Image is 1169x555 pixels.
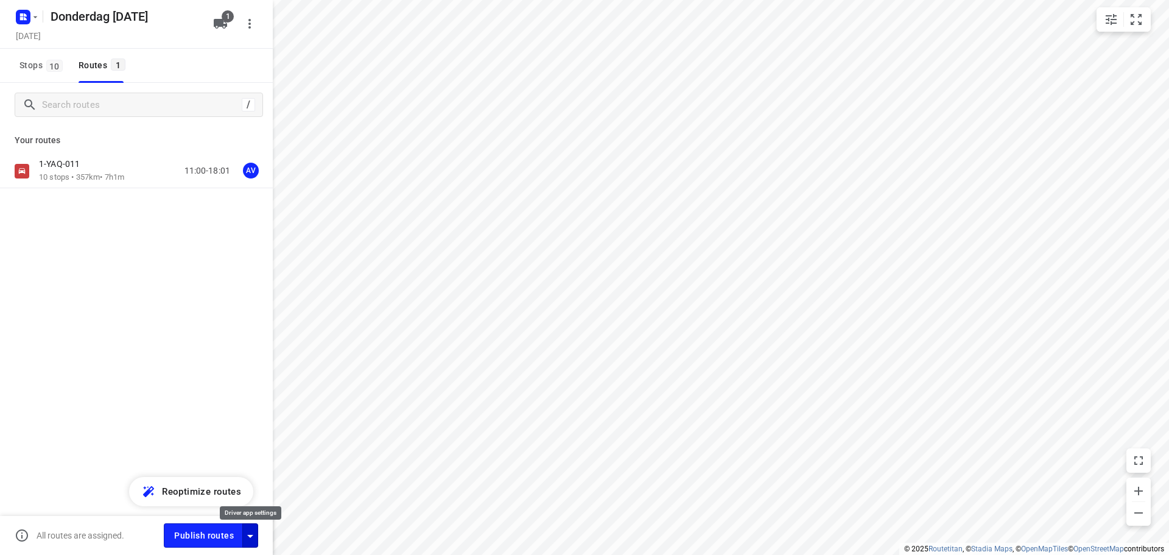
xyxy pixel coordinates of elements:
[162,484,241,500] span: Reoptimize routes
[39,158,87,169] p: 1-YAQ-011
[1099,7,1123,32] button: Map settings
[243,163,259,179] div: AV
[971,545,1013,553] a: Stadia Maps
[1097,7,1151,32] div: small contained button group
[184,164,230,177] p: 11:00-18:01
[129,477,253,506] button: Reoptimize routes
[1073,545,1124,553] a: OpenStreetMap
[1124,7,1148,32] button: Fit zoom
[19,58,66,73] span: Stops
[11,29,46,43] h5: [DATE]
[39,172,124,183] p: 10 stops • 357km • 7h1m
[164,523,243,547] button: Publish routes
[1021,545,1068,553] a: OpenMapTiles
[208,12,233,36] button: 1
[904,545,1164,553] li: © 2025 , © , © © contributors
[42,96,242,115] input: Search routes
[46,60,63,72] span: 10
[242,98,255,111] div: /
[37,531,124,540] p: All routes are assigned.
[222,10,234,23] span: 1
[46,7,203,26] h5: Donderdag 25 September
[79,58,129,73] div: Routes
[15,134,258,147] p: Your routes
[237,12,262,36] button: More
[929,545,963,553] a: Routetitan
[174,528,234,543] span: Publish routes
[239,158,263,183] button: AV
[111,58,125,71] span: 1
